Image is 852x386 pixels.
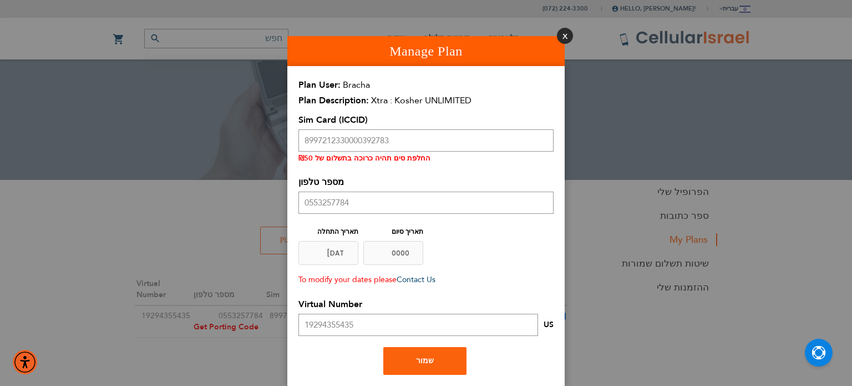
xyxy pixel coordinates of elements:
span: תאריך התחלה [317,227,358,236]
span: Plan Description [298,94,369,107]
span: Xtra : Kosher UNLIMITED [371,94,471,107]
span: To modify your dates please [298,274,435,285]
input: y-MM-dd [298,241,358,265]
small: החלפת סים תהיה כרוכה בתשלום של ₪50 [298,153,430,163]
a: Contact Us [397,274,435,285]
button: שמור [383,347,466,375]
input: MM/DD/YYYY [363,241,423,265]
span: Virtual Number [298,298,362,310]
span: US [544,319,554,330]
span: תאריך סיום [392,227,423,236]
span: שמור [416,357,434,365]
span: Sim Card (ICCID) [298,114,368,126]
span: מספר טלפון [298,176,344,188]
span: Plan User [298,79,341,91]
div: תפריט נגישות [13,350,37,374]
h1: Manage Plan [287,36,565,66]
span: Bracha [343,79,370,91]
